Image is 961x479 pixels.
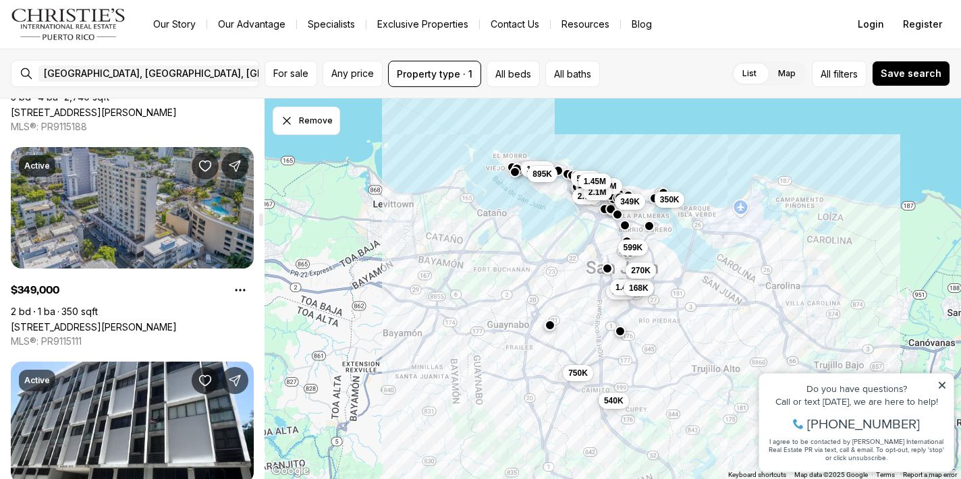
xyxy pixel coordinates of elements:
span: 270K [631,264,651,275]
label: List [732,61,767,86]
span: filters [833,67,858,81]
span: 599K [624,242,643,252]
div: Do you have questions? [14,30,195,40]
button: 1.48M [610,279,643,295]
span: 2.7M [578,191,596,202]
span: 1.28M [526,164,549,175]
span: 168K [629,283,649,293]
span: [PHONE_NUMBER] [55,63,168,77]
a: Exclusive Properties [366,15,479,34]
button: 599K [618,239,649,255]
button: Share Property [221,152,248,179]
button: 2.1M [583,184,612,200]
a: Blog [621,15,663,34]
label: Map [767,61,806,86]
a: Our Advantage [207,15,296,34]
span: For sale [273,68,308,79]
a: Specialists [297,15,366,34]
button: Allfilters [812,61,867,87]
button: 775K [606,283,636,300]
span: 349K [620,196,640,206]
button: Save Property: 1301 MAGDALENA AVE [192,367,219,394]
button: 750K [563,365,593,381]
button: Dismiss drawing [273,107,340,135]
button: 350K [655,192,685,208]
button: Login [850,11,892,38]
a: Our Story [142,15,207,34]
div: Call or text [DATE], we are here to help! [14,43,195,53]
span: 1.48M [615,281,638,292]
span: All [821,67,831,81]
button: Property options [227,277,254,304]
span: 585K [576,173,596,184]
span: [GEOGRAPHIC_DATA], [GEOGRAPHIC_DATA], [GEOGRAPHIC_DATA] [44,68,342,79]
span: 750K [568,368,588,378]
span: 350K [660,194,680,205]
button: Any price [323,61,383,87]
span: Register [903,19,942,30]
button: 585K [571,170,601,186]
a: Resources [551,15,620,34]
span: Any price [331,68,374,79]
p: Active [24,375,50,386]
span: 895K [532,169,552,179]
button: 2.7M [572,188,601,204]
button: 1.28M [521,161,554,177]
button: 349K [615,193,645,209]
p: Active [24,161,50,171]
button: Save search [872,61,950,86]
img: logo [11,8,126,40]
span: Login [858,19,884,30]
span: I agree to be contacted by [PERSON_NAME] International Real Estate PR via text, call & email. To ... [17,83,192,109]
button: Contact Us [480,15,550,34]
button: Save Property: 110 CALLE DEL PARQUE #9J [192,152,219,179]
a: 540 A. de la Constitucion LE PARC #203, SAN JUAN PR, 00907 [11,107,177,118]
button: All baths [545,61,600,87]
button: All beds [487,61,540,87]
button: 168K [624,280,654,296]
button: Share Property [221,367,248,394]
button: 895K [527,166,557,182]
span: 775K [611,286,631,297]
button: Register [895,11,950,38]
button: 270K [626,262,656,278]
a: 110 CALLE DEL PARQUE #9J, SAN JUAN PR, 00911 [11,321,177,333]
span: 540K [604,395,624,406]
button: For sale [265,61,317,87]
span: 1.45M [584,176,606,187]
span: Save search [881,68,941,79]
button: Property type · 1 [388,61,481,87]
button: 540K [599,393,629,409]
span: 2.1M [588,186,607,197]
button: 1.45M [578,173,611,190]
